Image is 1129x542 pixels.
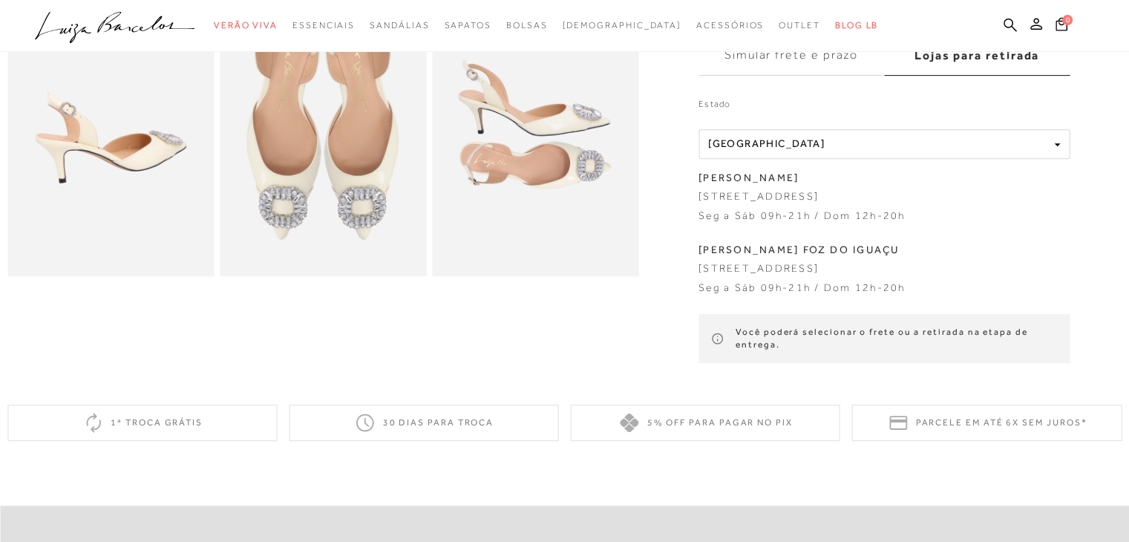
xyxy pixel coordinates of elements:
[370,12,429,39] a: noSubCategoriesText
[698,262,819,274] span: [STREET_ADDRESS]
[1051,16,1072,36] button: 0
[779,12,820,39] a: noSubCategoriesText
[292,20,355,30] span: Essenciais
[562,12,681,39] a: noSubCategoriesText
[292,12,355,39] a: noSubCategoriesText
[698,314,1070,363] div: Você poderá selecionar o frete ou a retirada na etapa de entrega.
[289,405,558,441] div: 30 dias para troca
[214,12,278,39] a: noSubCategoriesText
[7,405,277,441] div: 1ª troca grátis
[708,137,825,149] span: [GEOGRAPHIC_DATA]
[696,12,764,39] a: noSubCategoriesText
[698,190,819,202] span: [STREET_ADDRESS]
[698,129,1070,159] button: [GEOGRAPHIC_DATA]
[506,20,548,30] span: Bolsas
[696,20,764,30] span: Acessórios
[698,244,899,255] b: [PERSON_NAME] FOZ DO IGUAÇU
[835,12,878,39] a: BLOG LB
[779,20,820,30] span: Outlet
[852,405,1122,441] div: Parcele em até 6x sem juros*
[698,172,799,183] b: [PERSON_NAME]
[214,20,278,30] span: Verão Viva
[444,20,491,30] span: Sapatos
[884,36,1070,76] label: Lojas para retirada
[444,12,491,39] a: noSubCategoriesText
[698,281,905,296] p: Seg a Sáb 09h-21h / Dom 12h-20h
[370,20,429,30] span: Sandálias
[1062,15,1073,25] span: 0
[835,20,878,30] span: BLOG LB
[698,97,1070,118] label: Estado
[698,209,905,223] p: Seg a Sáb 09h-21h / Dom 12h-20h
[698,36,884,76] label: Simular frete e prazo
[571,405,840,441] div: 5% off para pagar no PIX
[562,20,681,30] span: [DEMOGRAPHIC_DATA]
[506,12,548,39] a: noSubCategoriesText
